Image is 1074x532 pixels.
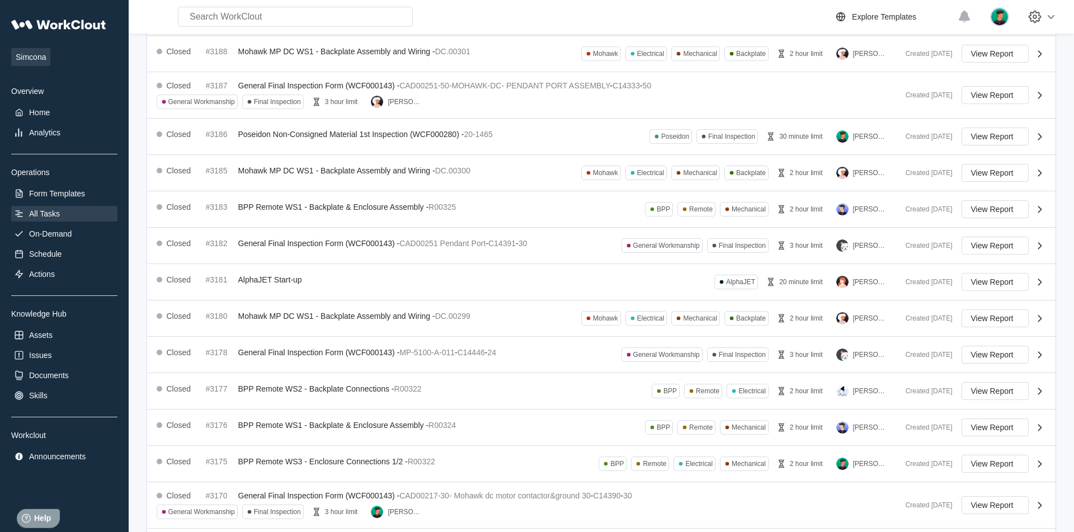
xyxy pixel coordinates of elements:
div: Closed [167,130,191,139]
div: Overview [11,87,117,96]
mark: 30 [519,239,527,248]
a: Documents [11,368,117,383]
span: BPP Remote WS3 - Enclosure Connections 1/2 - [238,457,408,466]
img: clout-03.png [836,385,849,397]
div: #3181 [206,275,234,284]
button: View Report [962,418,1029,436]
a: Closed#3180Mohawk MP DC WS1 - Backplate Assembly and Wiring -DC.00299MohawkElectricalMechanicalBa... [148,300,1056,337]
button: View Report [962,455,1029,473]
div: Mechanical [732,423,766,431]
span: - [516,239,519,248]
div: Remote [689,423,713,431]
button: View Report [962,45,1029,63]
span: - [455,348,458,357]
mark: CAD00251 Pendant Port [399,239,486,248]
div: #3175 [206,457,234,466]
mark: CAD00251-50-MOHAWK-DC- PENDANT PORT ASSEMBLY [399,81,610,90]
div: Mechanical [683,50,717,58]
mark: CAD00217-30- Mohawk dc motor contactor&ground 30 [399,491,591,500]
button: View Report [962,164,1029,182]
div: Created [DATE] [897,423,953,431]
div: #3188 [206,47,234,56]
div: [PERSON_NAME] [853,133,888,140]
div: #3186 [206,130,234,139]
div: Electrical [685,460,713,468]
div: Remote [696,387,719,395]
div: 2 hour limit [790,314,823,322]
span: - [486,239,488,248]
mark: C14333 [613,81,640,90]
span: View Report [971,314,1014,322]
div: Closed [167,348,191,357]
mark: 20-1465 [464,130,492,139]
div: #3183 [206,203,234,211]
img: user.png [371,506,383,518]
div: Skills [29,391,48,400]
img: user-4.png [836,48,849,60]
div: Mechanical [732,460,766,468]
img: user-5.png [836,421,849,434]
span: View Report [971,91,1014,99]
mark: R00325 [428,203,456,211]
div: [PERSON_NAME] [388,98,422,106]
div: Created [DATE] [897,242,953,249]
div: Closed [167,81,191,90]
img: user-4.png [836,167,849,179]
div: Final Inspection [719,242,766,249]
div: Created [DATE] [897,460,953,468]
div: Closed [167,421,191,430]
div: General Workmanship [633,351,700,359]
a: Actions [11,266,117,282]
div: Assets [29,331,53,340]
a: Closed#3181AlphaJET Start-upAlphaJET20 minute limit[PERSON_NAME]Created [DATE]View Report [148,264,1056,300]
span: - [610,81,613,90]
div: Closed [167,384,191,393]
div: [PERSON_NAME] [388,508,422,516]
button: View Report [962,86,1029,104]
div: #3187 [206,81,234,90]
div: Form Templates [29,189,85,198]
mark: R00322 [394,384,422,393]
mark: C14391 [488,239,516,248]
a: Explore Templates [834,10,952,23]
div: Closed [167,203,191,211]
img: cat.png [836,239,849,252]
span: - [640,81,643,90]
div: Mechanical [683,169,717,177]
div: 2 hour limit [790,387,823,395]
div: Backplate [736,314,766,322]
div: [PERSON_NAME] [853,423,888,431]
div: Remote [643,460,666,468]
div: Electrical [738,387,766,395]
a: Assets [11,327,117,343]
span: General Final Inspection Form (WCF000143) - [238,491,400,500]
div: #3170 [206,491,234,500]
div: BPP [610,460,624,468]
a: Closed#3187General Final Inspection Form (WCF000143) -CAD00251-50-MOHAWK-DC- PENDANT PORT ASSEMBL... [148,72,1056,119]
a: Closed#3188Mohawk MP DC WS1 - Backplate Assembly and Wiring -DC.00301MohawkElectricalMechanicalBa... [148,36,1056,72]
button: View Report [962,382,1029,400]
span: View Report [971,169,1014,177]
span: BPP Remote WS2 - Backplate Connections - [238,384,394,393]
span: Mohawk MP DC WS1 - Backplate Assembly and Wiring - [238,312,435,321]
div: Closed [167,47,191,56]
div: Documents [29,371,69,380]
img: user-5.png [836,203,849,215]
div: Mohawk [593,314,618,322]
a: Home [11,105,117,120]
div: Created [DATE] [897,50,953,58]
div: 3 hour limit [325,508,358,516]
div: Created [DATE] [897,133,953,140]
span: View Report [971,205,1014,213]
span: View Report [971,423,1014,431]
div: 2 hour limit [790,205,823,213]
div: Electrical [637,314,665,322]
a: Closed#3178General Final Inspection Form (WCF000143) -MP-5100-A-011-C14446-24General WorkmanshipF... [148,337,1056,373]
div: BPP [657,205,670,213]
div: Mechanical [732,205,766,213]
input: Search WorkClout [178,7,413,27]
div: Closed [167,312,191,321]
div: #3182 [206,239,234,248]
a: Closed#3176BPP Remote WS1 - Backplate & Enclosure Assembly -R00324BPPRemoteMechanical2 hour limit... [148,409,1056,446]
mark: DC.00301 [435,47,470,56]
